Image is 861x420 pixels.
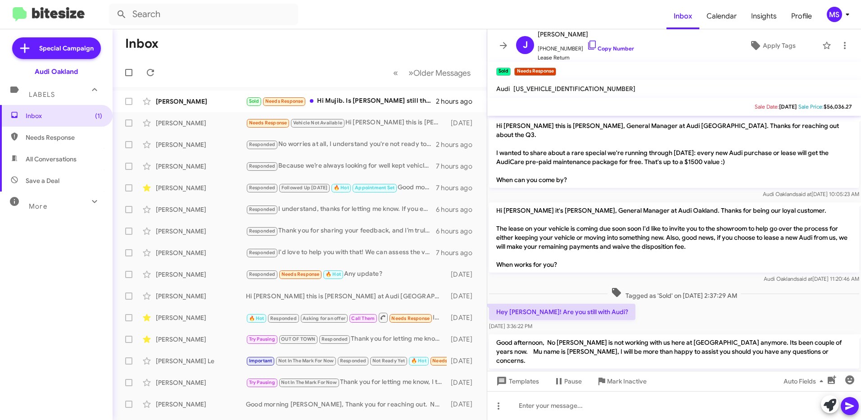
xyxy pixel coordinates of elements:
[447,400,480,409] div: [DATE]
[246,183,436,193] div: Good morning [PERSON_NAME], hope all is well. My apologies for the delayed reply as I was not in ...
[538,53,634,62] span: Lease Return
[156,248,246,257] div: [PERSON_NAME]
[281,185,328,191] span: Followed Up [DATE]
[764,275,859,282] span: Audi Oakland [DATE] 11:20:46 AM
[246,356,447,366] div: S5...any sport pkg
[755,103,779,110] span: Sale Date:
[246,139,436,150] div: No worries at all, I understand you're not ready to move forward just yet. I'm here if you need a...
[95,111,102,120] span: (1)
[249,185,276,191] span: Responded
[156,183,246,192] div: [PERSON_NAME]
[489,304,635,320] p: Hey [PERSON_NAME]! Are you still with Audi?
[29,91,55,99] span: Labels
[246,96,436,106] div: Hi Mujib. Is [PERSON_NAME] still there? I leased an Audi Q4 but am interested in the new Q3s and ...
[156,140,246,149] div: [PERSON_NAME]
[246,118,447,128] div: Hi [PERSON_NAME] this is [PERSON_NAME], General Manager at Audi [GEOGRAPHIC_DATA]. I saw you conn...
[246,269,447,279] div: Any update?
[763,191,859,197] span: Audi Oakland [DATE] 10:05:23 AM
[403,64,476,82] button: Next
[322,336,348,342] span: Responded
[744,3,784,29] span: Insights
[156,313,246,322] div: [PERSON_NAME]
[26,155,77,164] span: All Conversations
[447,356,480,365] div: [DATE]
[607,287,741,300] span: Tagged as 'Sold' on [DATE] 2:37:29 AM
[538,40,634,53] span: [PHONE_NUMBER]
[246,247,436,258] div: I'd love to help you with that! We can assess the value of your E-Tron during a visit. Would you ...
[447,335,480,344] div: [DATE]
[249,271,276,277] span: Responded
[249,120,287,126] span: Needs Response
[249,336,275,342] span: Try Pausing
[246,400,447,409] div: Good morning [PERSON_NAME], Thank you for reaching out. No problem at all. I will have my brand s...
[246,292,447,301] div: Hi [PERSON_NAME] this is [PERSON_NAME] at Audi [GEOGRAPHIC_DATA]. Just wanted to follow up and ma...
[391,315,430,321] span: Needs Response
[796,191,811,197] span: said at
[496,68,511,76] small: Sold
[334,185,349,191] span: 🔥 Hot
[246,161,436,171] div: Because we’re always looking for well kept vehicles like yours to offer our customers, and pre-ow...
[776,373,834,389] button: Auto Fields
[436,97,480,106] div: 2 hours ago
[432,358,471,364] span: Needs Response
[494,373,539,389] span: Templates
[249,206,276,212] span: Responded
[246,377,447,388] div: Thank you for letting me know, I truly appreciate the update. If anything changes or you ever con...
[39,44,94,53] span: Special Campaign
[249,163,276,169] span: Responded
[156,292,246,301] div: [PERSON_NAME]
[246,312,447,323] div: Inbound Call
[249,358,272,364] span: Important
[156,378,246,387] div: [PERSON_NAME]
[763,37,796,54] span: Apply Tags
[29,202,47,210] span: More
[270,315,297,321] span: Responded
[447,313,480,322] div: [DATE]
[784,3,819,29] a: Profile
[546,373,589,389] button: Pause
[564,373,582,389] span: Pause
[784,373,827,389] span: Auto Fields
[489,323,532,329] span: [DATE] 3:36:22 PM
[447,119,480,128] div: [DATE]
[489,118,859,188] p: Hi [PERSON_NAME] this is [PERSON_NAME], General Manager at Audi [GEOGRAPHIC_DATA]. Thanks for rea...
[436,162,480,171] div: 7 hours ago
[249,379,275,385] span: Try Pausing
[436,140,480,149] div: 2 hours ago
[281,379,337,385] span: Not In The Mark For Now
[265,98,304,104] span: Needs Response
[587,45,634,52] a: Copy Number
[819,7,851,22] button: MS
[514,68,556,76] small: Needs Response
[281,271,320,277] span: Needs Response
[351,315,375,321] span: Call Them
[496,85,510,93] span: Audi
[447,292,480,301] div: [DATE]
[436,248,480,257] div: 7 hours ago
[372,358,405,364] span: Not Ready Yet
[411,358,426,364] span: 🔥 Hot
[156,119,246,128] div: [PERSON_NAME]
[589,373,654,389] button: Mark Inactive
[513,85,635,93] span: [US_VEHICLE_IDENTIFICATION_NUMBER]
[798,103,824,110] span: Sale Price:
[413,68,471,78] span: Older Messages
[156,335,246,344] div: [PERSON_NAME]
[827,7,842,22] div: MS
[388,64,476,82] nav: Page navigation example
[249,315,264,321] span: 🔥 Hot
[824,103,852,110] span: $56,036.27
[447,378,480,387] div: [DATE]
[489,202,859,273] p: Hi [PERSON_NAME] it's [PERSON_NAME], General Manager at Audi Oakland. Thanks for being our loyal ...
[523,38,528,52] span: J
[699,3,744,29] a: Calendar
[388,64,403,82] button: Previous
[249,250,276,256] span: Responded
[779,103,797,110] span: [DATE]
[246,226,436,236] div: Thank you for sharing your feedback, and I’m truly sorry about your experience. I’ll personally a...
[109,4,298,25] input: Search
[447,270,480,279] div: [DATE]
[156,400,246,409] div: [PERSON_NAME]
